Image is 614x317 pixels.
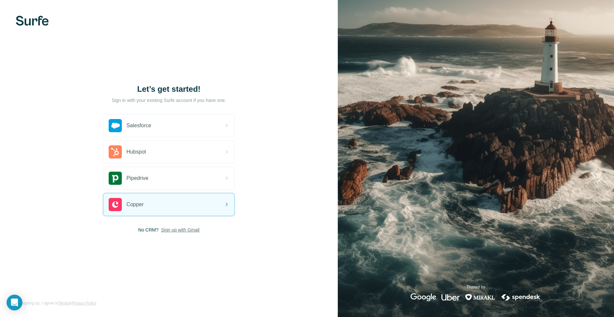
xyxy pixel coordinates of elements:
[126,174,148,182] span: Pipedrive
[126,148,146,156] span: Hubspot
[411,293,436,301] img: google's logo
[16,16,49,26] img: Surfe's logo
[467,284,485,290] p: Trusted by
[500,293,541,301] img: spendesk's logo
[465,293,495,301] img: mirakl's logo
[109,145,122,158] img: hubspot's logo
[161,227,200,233] button: Sign up with Gmail
[58,301,69,305] a: Terms
[7,295,22,310] div: Open Intercom Messenger
[109,172,122,185] img: pipedrive's logo
[16,300,96,306] span: By signing up, I agree to &
[126,201,144,208] span: Copper
[138,227,158,233] span: No CRM?
[126,122,151,130] span: Salesforce
[441,293,460,301] img: uber's logo
[112,97,226,104] p: Sign in with your existing Surfe account if you have one.
[109,119,122,132] img: salesforce's logo
[109,198,122,211] img: copper's logo
[103,84,235,94] h1: Let’s get started!
[72,301,96,305] a: Privacy Policy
